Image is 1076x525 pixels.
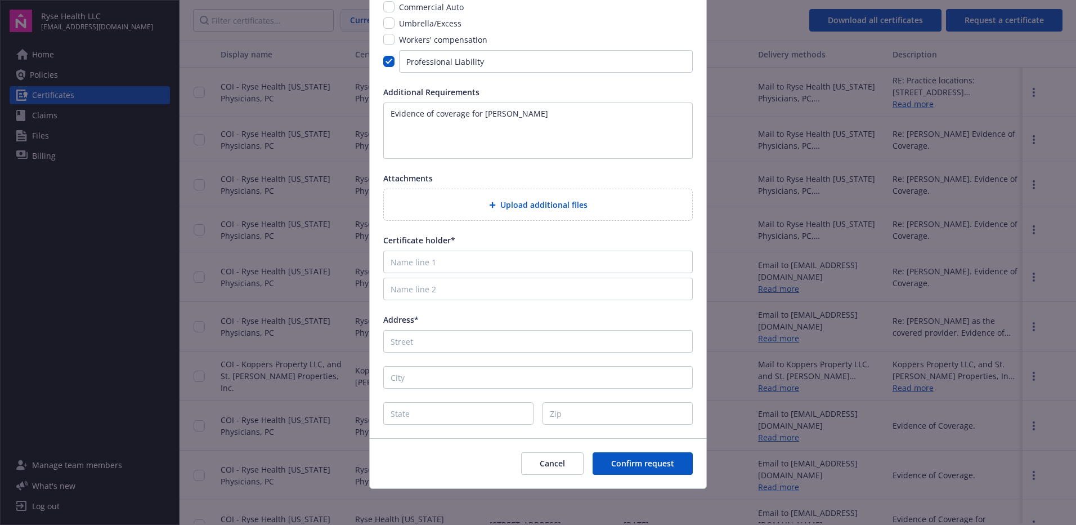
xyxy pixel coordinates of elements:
button: Confirm request [593,452,693,475]
input: Name line 1 [383,251,693,273]
button: Cancel [521,452,584,475]
span: Attachments [383,173,433,184]
span: Workers' compensation [399,34,487,45]
input: City [383,366,693,389]
span: Confirm request [611,458,674,469]
span: Umbrella/Excess [399,18,461,29]
span: Upload additional files [500,199,588,211]
input: Zip [543,402,693,425]
span: Certificate holder* [383,235,455,246]
span: Cancel [540,458,565,469]
div: Upload additional files [383,189,693,221]
input: Please list additional required coverage here [399,50,693,73]
input: Name line 2 [383,278,693,300]
span: Address* [383,314,419,325]
input: Street [383,330,693,353]
span: Commercial Auto [399,2,464,12]
textarea: Evidence of coverage for [PERSON_NAME] [383,103,693,159]
span: Additional Requirements [383,87,479,97]
input: State [383,402,533,425]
